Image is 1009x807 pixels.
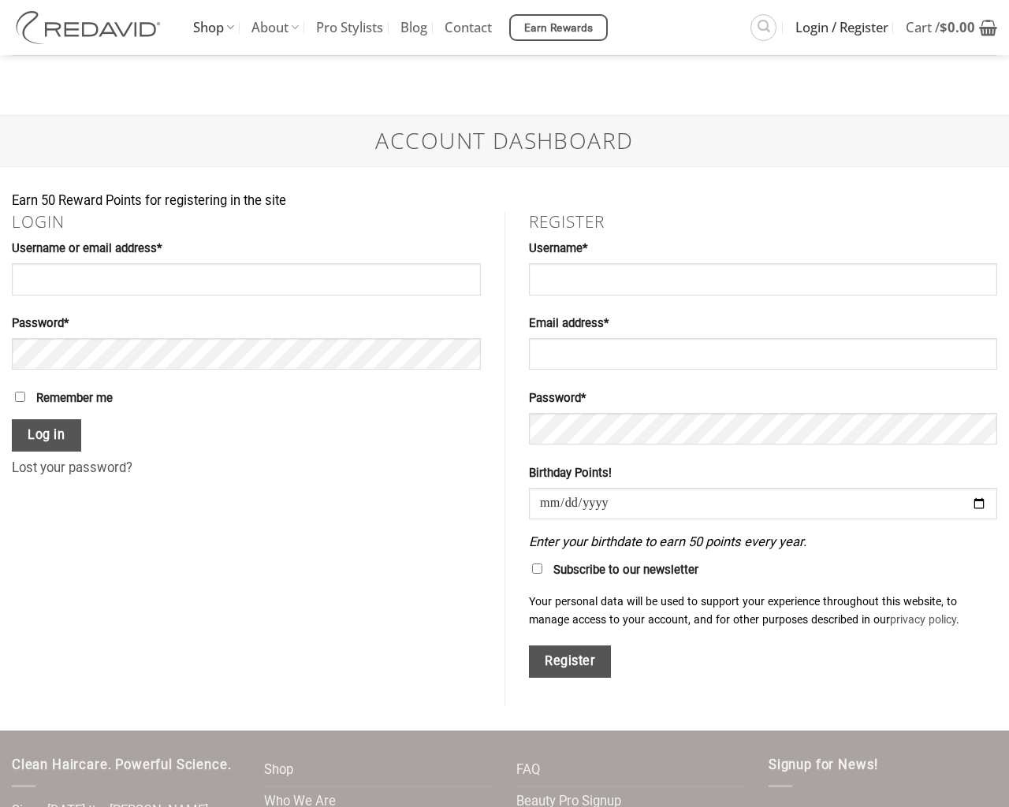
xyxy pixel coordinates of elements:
a: Shop [264,755,293,786]
span: $ [940,18,948,36]
label: Password [12,314,481,333]
label: Birthday Points! [529,464,997,483]
span: Earn Rewards [524,20,594,37]
bdi: 0.00 [940,18,975,36]
span: Signup for News! [769,757,878,772]
a: FAQ [516,755,540,786]
span: Subscribe to our newsletter [553,563,698,577]
p: Your personal data will be used to support your experience throughout this website, to manage acc... [529,593,997,628]
input: Remember me [15,392,25,402]
img: REDAVID Salon Products | United States [12,11,169,44]
h2: Register [529,212,997,232]
button: Register [529,645,611,678]
span: Login / Register [795,8,888,47]
a: privacy policy [890,613,956,626]
label: Email address [529,314,997,333]
span: Clean Haircare. Powerful Science. [12,757,231,772]
a: Lost your password? [12,460,132,475]
span: Cart / [906,8,975,47]
label: Password [529,389,997,408]
input: Subscribe to our newsletter [532,563,542,574]
a: Earn Rewards [509,14,608,41]
label: Username or email address [12,240,481,258]
div: Earn 50 Reward Points for registering in the site [12,191,997,212]
a: Search [750,14,776,40]
em: Enter your birthdate to earn 50 points every year. [529,534,806,549]
span: Remember me [36,391,113,405]
h1: Account Dashboard [12,128,997,154]
button: Log in [12,419,81,452]
label: Username [529,240,997,258]
a: Login [12,210,65,232]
